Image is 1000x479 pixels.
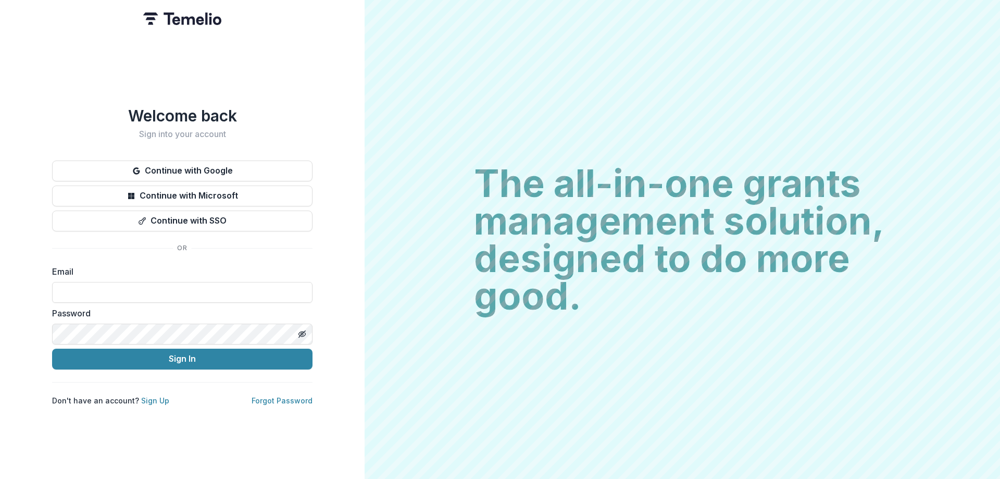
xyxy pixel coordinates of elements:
button: Sign In [52,349,312,370]
button: Continue with Google [52,161,312,181]
img: Temelio [143,13,221,25]
a: Forgot Password [252,396,312,405]
button: Continue with SSO [52,211,312,231]
h1: Welcome back [52,106,312,125]
button: Continue with Microsoft [52,186,312,206]
p: Don't have an account? [52,395,169,406]
a: Sign Up [141,396,169,405]
label: Password [52,307,306,320]
label: Email [52,265,306,278]
button: Toggle password visibility [294,326,310,342]
h2: Sign into your account [52,129,312,139]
